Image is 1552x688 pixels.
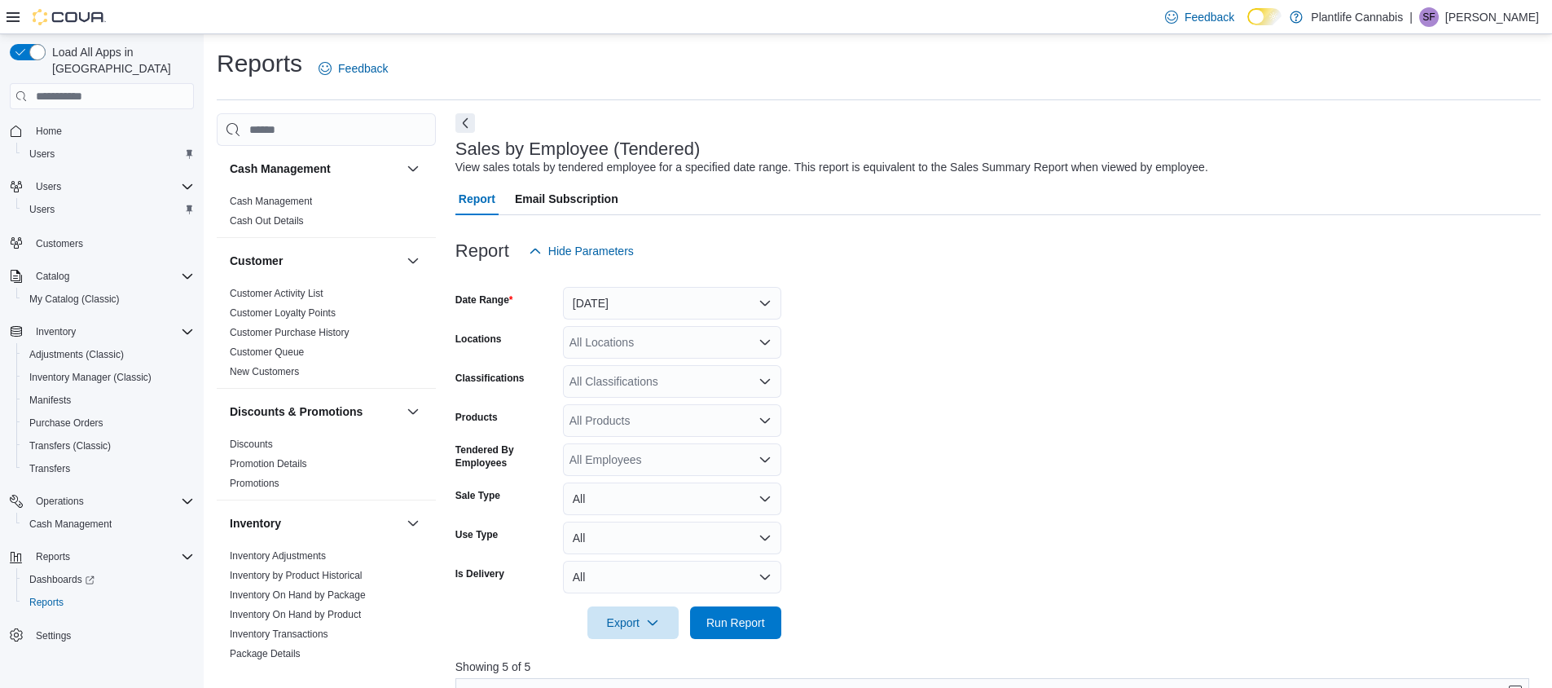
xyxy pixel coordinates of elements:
span: Customer Loyalty Points [230,307,336,320]
span: SF [1422,7,1435,27]
h3: Discounts & Promotions [230,404,363,420]
span: Catalog [29,267,194,286]
button: Reports [16,591,200,614]
span: Transfers (Classic) [23,436,194,456]
button: [DATE] [563,287,781,320]
a: Cash Out Details [230,215,304,227]
button: All [563,561,781,593]
a: Promotions [230,478,279,489]
a: Adjustments (Classic) [23,345,130,364]
span: Inventory Transactions [230,628,328,641]
span: Inventory [29,322,194,342]
span: Promotion Details [230,457,307,470]
span: Feedback [1185,9,1234,25]
span: Transfers (Classic) [29,439,111,452]
a: Feedback [312,52,394,85]
button: Inventory [230,515,400,531]
button: Next [455,113,475,133]
span: Promotions [230,477,279,490]
span: Report [459,183,495,215]
a: Purchase Orders [23,413,110,433]
h3: Report [455,241,509,261]
span: Reports [36,550,70,563]
a: Users [23,144,61,164]
a: Customers [29,234,90,254]
label: Tendered By Employees [455,443,556,470]
button: Hide Parameters [522,235,640,267]
a: Home [29,121,68,141]
span: Home [36,125,62,138]
span: Settings [36,629,71,642]
span: Settings [29,625,194,646]
h3: Customer [230,253,283,269]
label: Use Type [455,528,498,541]
span: New Customers [230,365,299,378]
span: Dashboards [29,573,95,586]
span: Customer Purchase History [230,326,350,339]
a: Users [23,200,61,219]
span: Inventory [36,325,76,338]
span: Manifests [23,390,194,410]
div: View sales totals by tendered employee for a specified date range. This report is equivalent to t... [455,159,1208,176]
h1: Reports [217,47,302,80]
button: Inventory Manager (Classic) [16,366,200,389]
a: Transfers [23,459,77,479]
button: All [563,522,781,554]
span: Inventory Manager (Classic) [23,368,194,387]
a: Package Details [230,648,301,659]
span: Dark Mode [1247,25,1248,26]
span: Inventory Adjustments [230,549,326,562]
button: Open list of options [758,336,772,349]
label: Sale Type [455,489,500,502]
button: Adjustments (Classic) [16,343,200,366]
button: Open list of options [758,375,772,388]
button: Reports [29,547,77,567]
p: | [1409,7,1413,27]
a: Promotion Details [230,458,307,470]
span: Inventory On Hand by Product [230,608,361,621]
div: Susan Firkola [1419,7,1439,27]
span: Customer Queue [230,346,304,359]
span: Package Details [230,647,301,660]
a: Dashboards [23,570,101,589]
a: Customer Purchase History [230,327,350,338]
span: Transfers [29,462,70,475]
a: New Customers [230,366,299,377]
h3: Inventory [230,515,281,531]
span: Run Report [706,615,765,631]
label: Is Delivery [455,567,504,580]
a: Customer Loyalty Points [230,307,336,319]
a: Cash Management [23,514,118,534]
button: Export [587,606,679,639]
span: Operations [36,495,84,508]
span: Cash Management [230,195,312,208]
button: Inventory [29,322,82,342]
img: Cova [33,9,106,25]
button: Catalog [29,267,76,286]
p: Showing 5 of 5 [455,659,1541,675]
a: Cash Management [230,196,312,207]
button: Cash Management [230,161,400,177]
a: Transfers (Classic) [23,436,117,456]
button: Users [16,198,200,221]
a: Inventory On Hand by Product [230,609,361,620]
button: Cash Management [16,513,200,536]
button: Manifests [16,389,200,412]
button: Settings [3,624,200,647]
a: Discounts [230,439,273,450]
button: Run Report [690,606,781,639]
span: Users [23,144,194,164]
button: Operations [3,490,200,513]
span: Home [29,121,194,141]
a: My Catalog (Classic) [23,289,126,309]
span: Adjustments (Classic) [29,348,124,361]
span: Purchase Orders [23,413,194,433]
button: Reports [3,545,200,568]
span: Reports [29,596,64,609]
span: Adjustments (Classic) [23,345,194,364]
span: Customer Activity List [230,287,323,300]
span: Inventory Manager (Classic) [29,371,152,384]
span: Purchase Orders [29,417,103,430]
button: My Catalog (Classic) [16,288,200,311]
span: Operations [29,492,194,511]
